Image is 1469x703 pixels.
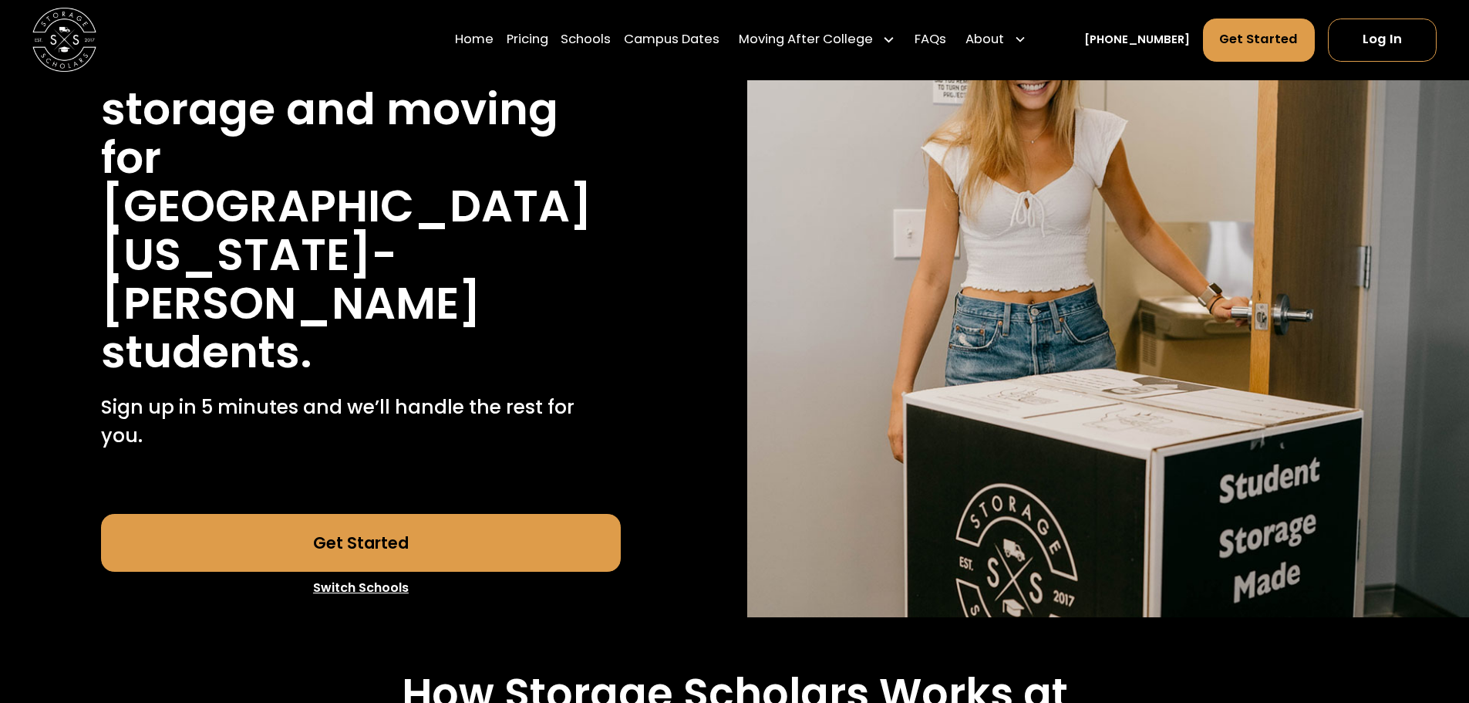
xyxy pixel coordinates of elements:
a: Schools [561,18,611,63]
h1: [GEOGRAPHIC_DATA][US_STATE]-[PERSON_NAME] [101,182,621,328]
a: Get Started [101,514,621,572]
a: [PHONE_NUMBER] [1084,32,1190,49]
img: Storage Scholars main logo [32,8,96,72]
a: Campus Dates [624,18,719,63]
h1: Stress free student storage and moving for [101,36,621,182]
a: Home [455,18,494,63]
p: Sign up in 5 minutes and we’ll handle the rest for you. [101,393,621,451]
a: Pricing [507,18,548,63]
a: Switch Schools [101,572,621,604]
a: home [32,8,96,72]
h1: students. [101,328,312,377]
div: About [965,31,1004,50]
div: Moving After College [733,18,902,63]
div: About [959,18,1033,63]
a: FAQs [915,18,946,63]
div: Moving After College [739,31,873,50]
a: Get Started [1203,19,1316,62]
a: Log In [1328,19,1437,62]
